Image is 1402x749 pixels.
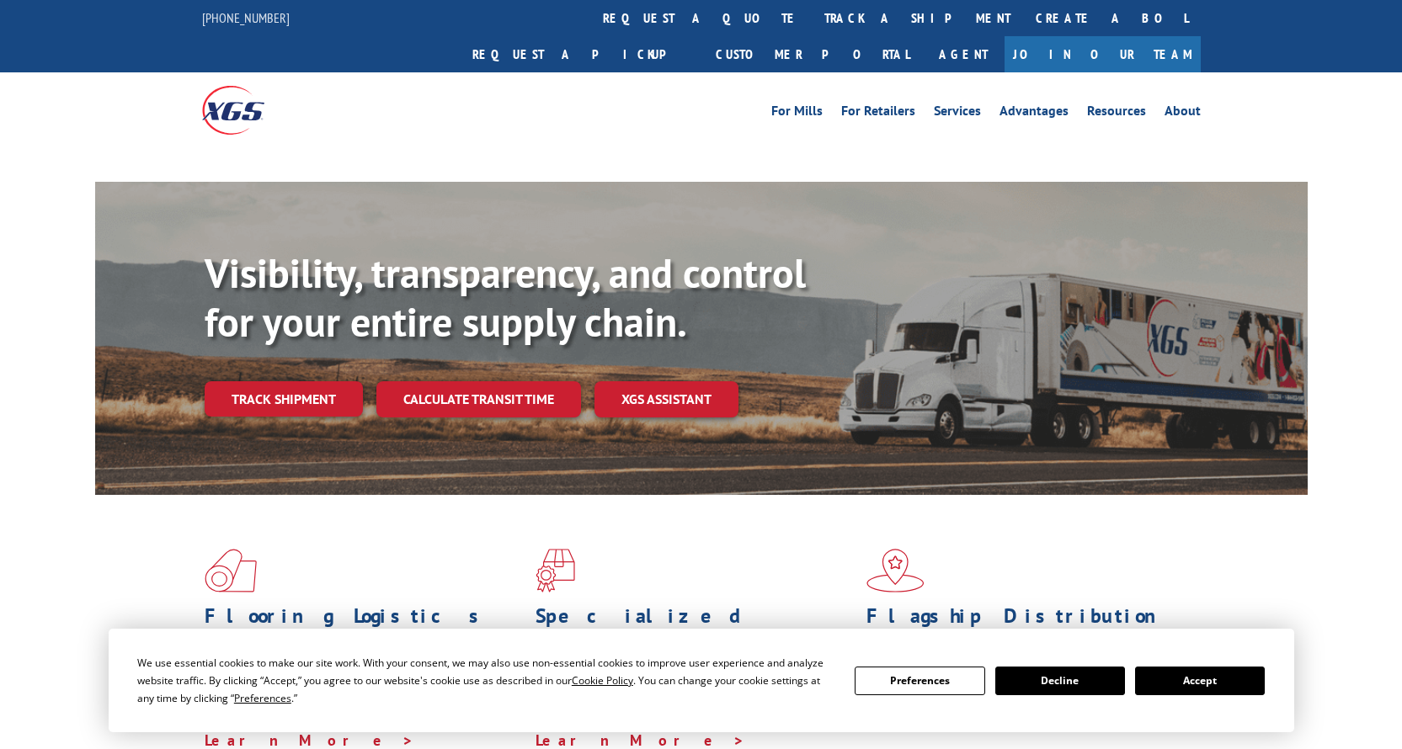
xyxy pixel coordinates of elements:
[234,691,291,705] span: Preferences
[703,36,922,72] a: Customer Portal
[536,606,854,655] h1: Specialized Freight Experts
[1087,104,1146,123] a: Resources
[205,549,257,592] img: xgs-icon-total-supply-chain-intelligence-red
[202,9,290,26] a: [PHONE_NUMBER]
[137,654,834,707] div: We use essential cookies to make our site work. With your consent, we may also use non-essential ...
[771,104,823,123] a: For Mills
[1000,104,1069,123] a: Advantages
[536,549,575,592] img: xgs-icon-focused-on-flooring-red
[1005,36,1201,72] a: Join Our Team
[922,36,1005,72] a: Agent
[1165,104,1201,123] a: About
[1135,667,1265,695] button: Accept
[855,667,984,695] button: Preferences
[460,36,703,72] a: Request a pickup
[205,381,363,417] a: Track shipment
[866,606,1185,655] h1: Flagship Distribution Model
[376,381,581,417] a: Calculate transit time
[934,104,981,123] a: Services
[866,549,925,592] img: xgs-icon-flagship-distribution-model-red
[205,606,523,655] h1: Flooring Logistics Solutions
[572,673,633,688] span: Cookie Policy
[205,247,806,348] b: Visibility, transparency, and control for your entire supply chain.
[594,381,738,417] a: XGS ASSISTANT
[841,104,915,123] a: For Retailers
[109,629,1294,732] div: Cookie Consent Prompt
[995,667,1125,695] button: Decline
